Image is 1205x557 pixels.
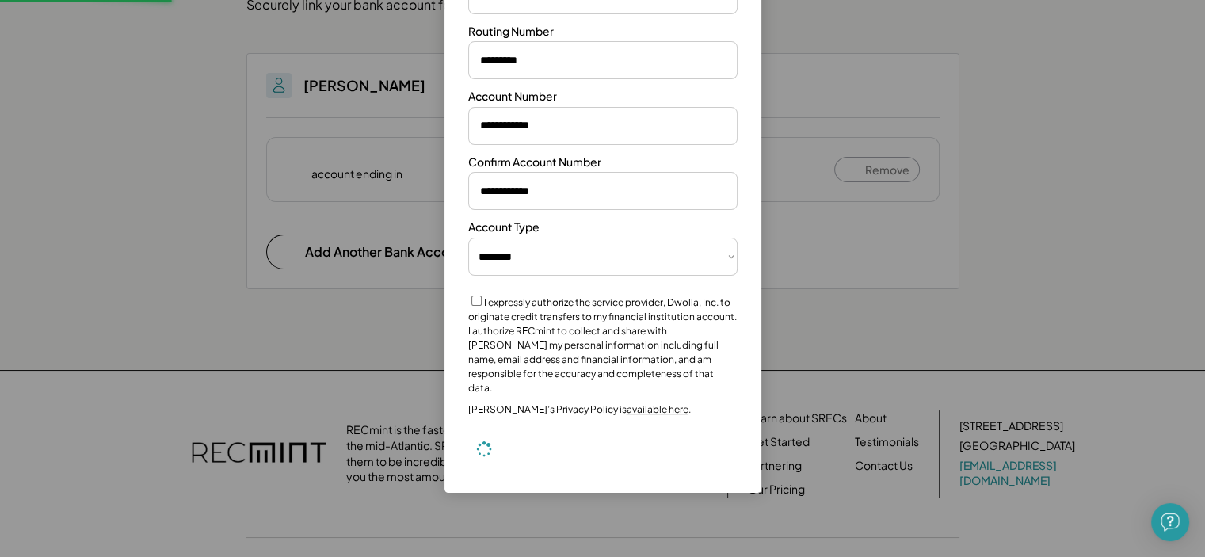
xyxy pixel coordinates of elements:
[468,24,554,40] div: Routing Number
[468,89,557,105] div: Account Number
[468,403,691,416] div: [PERSON_NAME]’s Privacy Policy is .
[468,155,601,170] div: Confirm Account Number
[1151,503,1189,541] div: Open Intercom Messenger
[468,296,737,394] label: I expressly authorize the service provider, Dwolla, Inc. to originate credit transfers to my fina...
[468,219,540,235] div: Account Type
[627,403,688,415] a: available here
